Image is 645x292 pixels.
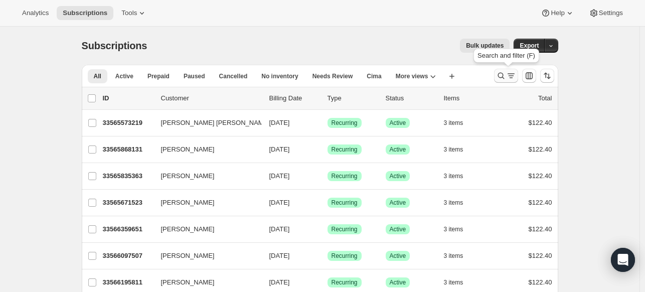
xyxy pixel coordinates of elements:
[269,278,290,286] span: [DATE]
[583,6,629,20] button: Settings
[444,145,463,154] span: 3 items
[103,222,552,236] div: 33566359651[PERSON_NAME][DATE]SuccessRecurringSuccessActive3 items$122.40
[161,171,215,181] span: [PERSON_NAME]
[444,225,463,233] span: 3 items
[390,69,442,83] button: More views
[396,72,428,80] span: More views
[390,252,406,260] span: Active
[115,72,133,80] span: Active
[390,172,406,180] span: Active
[261,72,298,80] span: No inventory
[535,6,580,20] button: Help
[103,118,153,128] p: 33565573219
[390,278,406,286] span: Active
[390,199,406,207] span: Active
[444,116,474,130] button: 3 items
[529,145,552,153] span: $122.40
[390,145,406,154] span: Active
[494,69,518,83] button: Search and filter results
[161,144,215,155] span: [PERSON_NAME]
[466,42,504,50] span: Bulk updates
[328,93,378,103] div: Type
[103,249,552,263] div: 33566097507[PERSON_NAME][DATE]SuccessRecurringSuccessActive3 items$122.40
[332,225,358,233] span: Recurring
[103,144,153,155] p: 33565868131
[103,93,153,103] p: ID
[161,224,215,234] span: [PERSON_NAME]
[444,278,463,286] span: 3 items
[269,145,290,153] span: [DATE]
[529,119,552,126] span: $122.40
[161,93,261,103] p: Customer
[332,252,358,260] span: Recurring
[94,72,101,80] span: All
[332,145,358,154] span: Recurring
[444,252,463,260] span: 3 items
[121,9,137,17] span: Tools
[540,69,554,83] button: Sort the results
[155,168,255,184] button: [PERSON_NAME]
[269,252,290,259] span: [DATE]
[529,252,552,259] span: $122.40
[155,195,255,211] button: [PERSON_NAME]
[155,248,255,264] button: [PERSON_NAME]
[269,93,319,103] p: Billing Date
[103,275,552,289] div: 33566195811[PERSON_NAME][DATE]SuccessRecurringSuccessActive3 items$122.40
[161,118,270,128] span: [PERSON_NAME] [PERSON_NAME]
[312,72,353,80] span: Needs Review
[529,225,552,233] span: $122.40
[332,119,358,127] span: Recurring
[444,93,494,103] div: Items
[529,172,552,180] span: $122.40
[599,9,623,17] span: Settings
[444,249,474,263] button: 3 items
[520,42,539,50] span: Export
[155,221,255,237] button: [PERSON_NAME]
[155,274,255,290] button: [PERSON_NAME]
[63,9,107,17] span: Subscriptions
[161,277,215,287] span: [PERSON_NAME]
[529,199,552,206] span: $122.40
[538,93,552,103] p: Total
[103,169,552,183] div: 33565835363[PERSON_NAME][DATE]SuccessRecurringSuccessActive3 items$122.40
[444,172,463,180] span: 3 items
[529,278,552,286] span: $122.40
[269,172,290,180] span: [DATE]
[514,39,545,53] button: Export
[460,39,510,53] button: Bulk updates
[551,9,564,17] span: Help
[390,225,406,233] span: Active
[611,248,635,272] div: Open Intercom Messenger
[103,224,153,234] p: 33566359651
[444,275,474,289] button: 3 items
[269,119,290,126] span: [DATE]
[444,119,463,127] span: 3 items
[115,6,153,20] button: Tools
[103,277,153,287] p: 33566195811
[332,278,358,286] span: Recurring
[332,172,358,180] span: Recurring
[57,6,113,20] button: Subscriptions
[103,198,153,208] p: 33565671523
[269,225,290,233] span: [DATE]
[444,69,460,83] button: Create new view
[103,251,153,261] p: 33566097507
[184,72,205,80] span: Paused
[155,141,255,158] button: [PERSON_NAME]
[82,40,147,51] span: Subscriptions
[390,119,406,127] span: Active
[103,93,552,103] div: IDCustomerBilling DateTypeStatusItemsTotal
[522,69,536,83] button: Customize table column order and visibility
[269,199,290,206] span: [DATE]
[444,169,474,183] button: 3 items
[444,222,474,236] button: 3 items
[444,196,474,210] button: 3 items
[147,72,170,80] span: Prepaid
[155,115,255,131] button: [PERSON_NAME] [PERSON_NAME]
[161,251,215,261] span: [PERSON_NAME]
[103,196,552,210] div: 33565671523[PERSON_NAME][DATE]SuccessRecurringSuccessActive3 items$122.40
[103,116,552,130] div: 33565573219[PERSON_NAME] [PERSON_NAME][DATE]SuccessRecurringSuccessActive3 items$122.40
[386,93,436,103] p: Status
[444,142,474,157] button: 3 items
[444,199,463,207] span: 3 items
